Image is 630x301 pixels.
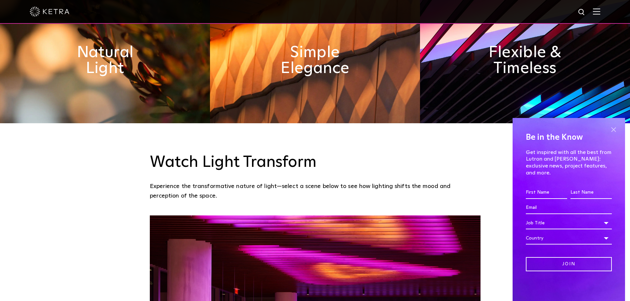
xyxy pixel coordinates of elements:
h3: Watch Light Transform [150,153,481,172]
h2: Simple Elegance [265,45,364,76]
h4: Be in the Know [526,131,612,144]
div: Job Title [526,217,612,229]
input: Last Name [570,186,612,199]
p: Experience the transformative nature of light—select a scene below to see how lighting shifts the... [150,182,477,201]
h2: Flexible & Timeless [475,45,574,76]
img: ketra-logo-2019-white [30,7,69,17]
input: First Name [526,186,567,199]
h2: Natural Light [55,45,154,76]
img: search icon [578,8,586,17]
img: Hamburger%20Nav.svg [593,8,600,15]
p: Get inspired with all the best from Lutron and [PERSON_NAME]: exclusive news, project features, a... [526,149,612,176]
input: Email [526,202,612,214]
input: Join [526,257,612,271]
div: Country [526,232,612,245]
